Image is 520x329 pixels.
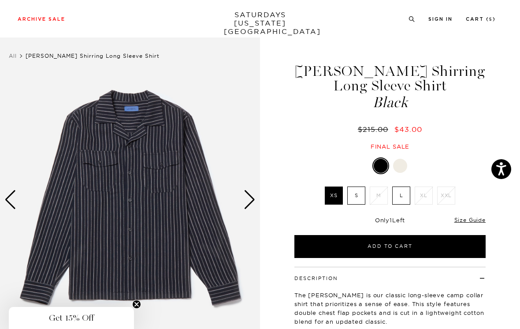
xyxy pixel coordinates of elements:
[428,17,453,22] a: Sign In
[466,17,496,22] a: Cart (5)
[325,187,343,205] label: XS
[294,291,486,326] p: The [PERSON_NAME] is our classic long-sleeve camp collar shirt that prioritizes a sense of ease. ...
[293,64,487,110] h1: [PERSON_NAME] Shirring Long Sleeve Shirt
[49,313,94,323] span: Get 15% Off
[347,187,365,205] label: S
[4,190,16,209] div: Previous slide
[244,190,256,209] div: Next slide
[132,300,141,309] button: Close teaser
[293,95,487,110] span: Black
[489,18,493,22] small: 5
[224,11,297,36] a: SATURDAYS[US_STATE][GEOGRAPHIC_DATA]
[294,217,486,224] div: Only Left
[390,217,392,224] span: 1
[9,307,134,329] div: Get 15% OffClose teaser
[294,276,338,281] button: Description
[392,187,410,205] label: L
[26,52,160,59] span: [PERSON_NAME] Shirring Long Sleeve Shirt
[294,235,486,258] button: Add to Cart
[358,125,392,134] del: $215.00
[454,217,486,223] a: Size Guide
[293,143,487,150] div: Final sale
[9,52,17,59] a: All
[394,125,422,134] span: $43.00
[18,17,65,22] a: Archive Sale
